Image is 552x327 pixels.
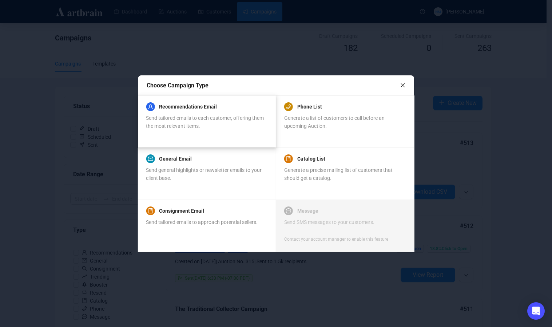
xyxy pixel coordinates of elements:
[146,219,258,225] span: Send tailored emails to approach potential sellers.
[148,208,153,213] span: book
[297,206,318,215] a: Message
[284,219,374,225] span: Send SMS messages to your customers.
[400,83,405,88] span: close
[284,167,393,181] span: Generate a precise mailing list of customers that should get a catalog.
[286,208,291,213] span: message
[147,81,400,90] div: Choose Campaign Type
[159,154,192,163] a: General Email
[148,156,153,161] span: mail
[159,102,217,111] a: Recommendations Email
[159,206,204,215] a: Consignment Email
[297,154,325,163] a: Catalog List
[284,115,385,129] span: Generate a list of customers to call before an upcoming Auction.
[148,104,153,109] span: user
[286,156,291,161] span: book
[527,302,545,320] div: Open Intercom Messenger
[297,102,322,111] a: Phone List
[286,104,291,109] span: phone
[146,115,264,129] span: Send tailored emails to each customer, offering them the most relevant items.
[146,167,262,181] span: Send general highlights or newsletter emails to your client base.
[284,236,388,243] div: Contact your account manager to enable this feature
